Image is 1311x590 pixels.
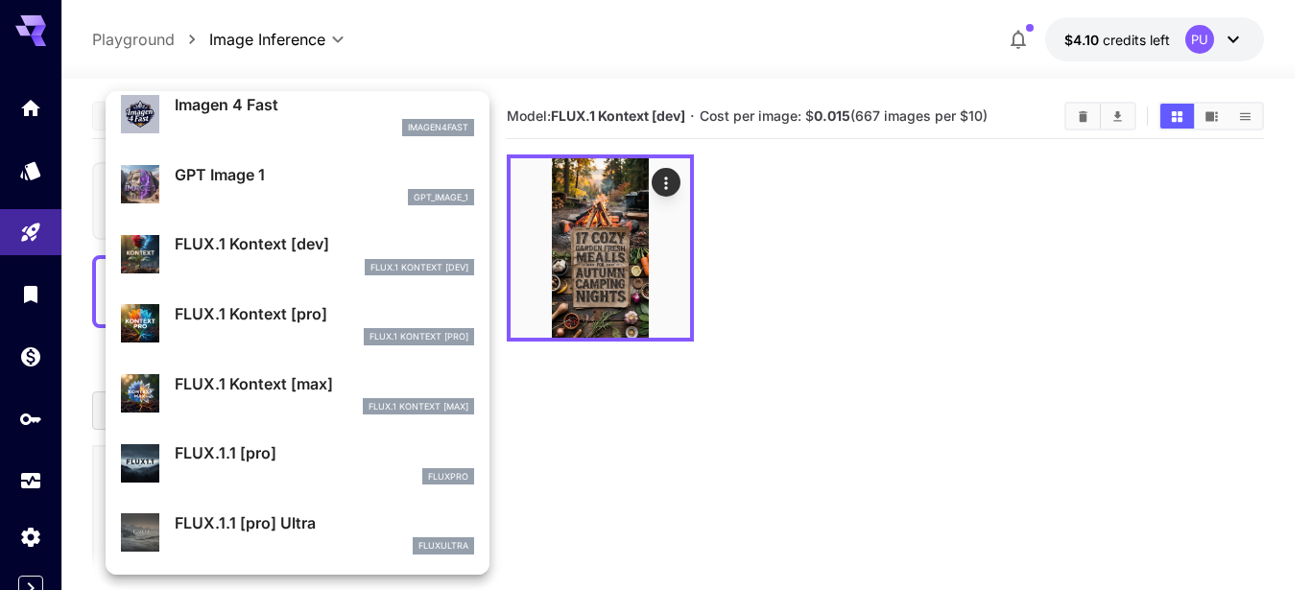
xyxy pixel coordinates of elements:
[175,163,474,186] p: GPT Image 1
[121,295,474,353] div: FLUX.1 Kontext [pro]FLUX.1 Kontext [pro]
[121,365,474,423] div: FLUX.1 Kontext [max]FLUX.1 Kontext [max]
[408,121,468,134] p: imagen4fast
[121,434,474,492] div: FLUX.1.1 [pro]fluxpro
[370,261,468,274] p: FLUX.1 Kontext [dev]
[175,441,474,464] p: FLUX.1.1 [pro]
[121,504,474,562] div: FLUX.1.1 [pro] Ultrafluxultra
[121,224,474,283] div: FLUX.1 Kontext [dev]FLUX.1 Kontext [dev]
[121,155,474,214] div: GPT Image 1gpt_image_1
[175,93,474,116] p: Imagen 4 Fast
[175,302,474,325] p: FLUX.1 Kontext [pro]
[369,400,468,413] p: FLUX.1 Kontext [max]
[414,191,468,204] p: gpt_image_1
[175,372,474,395] p: FLUX.1 Kontext [max]
[418,539,468,553] p: fluxultra
[121,85,474,144] div: Imagen 4 Fastimagen4fast
[175,232,474,255] p: FLUX.1 Kontext [dev]
[369,330,468,343] p: FLUX.1 Kontext [pro]
[428,470,468,484] p: fluxpro
[175,511,474,534] p: FLUX.1.1 [pro] Ultra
